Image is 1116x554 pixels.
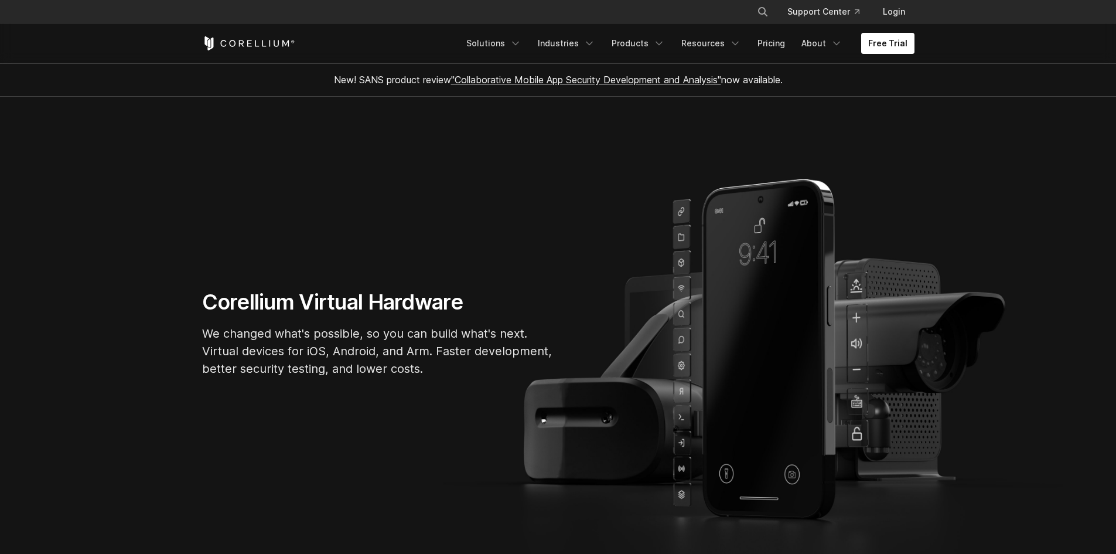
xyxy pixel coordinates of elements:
[605,33,672,54] a: Products
[750,33,792,54] a: Pricing
[451,74,721,86] a: "Collaborative Mobile App Security Development and Analysis"
[674,33,748,54] a: Resources
[202,36,295,50] a: Corellium Home
[873,1,914,22] a: Login
[861,33,914,54] a: Free Trial
[531,33,602,54] a: Industries
[202,289,554,315] h1: Corellium Virtual Hardware
[202,325,554,378] p: We changed what's possible, so you can build what's next. Virtual devices for iOS, Android, and A...
[459,33,528,54] a: Solutions
[752,1,773,22] button: Search
[743,1,914,22] div: Navigation Menu
[778,1,869,22] a: Support Center
[459,33,914,54] div: Navigation Menu
[334,74,783,86] span: New! SANS product review now available.
[794,33,849,54] a: About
